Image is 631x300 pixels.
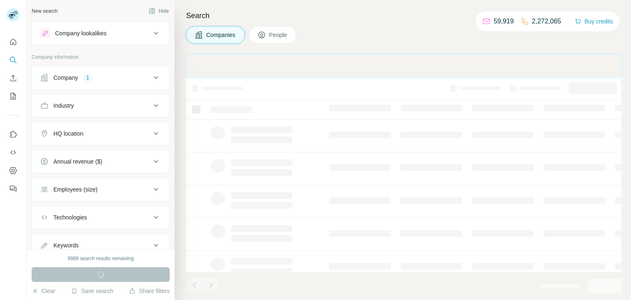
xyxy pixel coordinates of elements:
[83,74,92,81] div: 1
[575,16,613,27] button: Buy credits
[32,53,170,61] p: Company information
[71,287,113,295] button: Save search
[32,152,169,171] button: Annual revenue ($)
[53,185,97,194] div: Employees (size)
[32,235,169,255] button: Keywords
[53,157,102,166] div: Annual revenue ($)
[186,55,621,77] iframe: Banner
[143,5,175,17] button: Hide
[7,127,20,142] button: Use Surfe on LinkedIn
[32,7,58,15] div: New search
[494,16,514,26] p: 59,919
[269,31,288,39] span: People
[186,10,621,21] h4: Search
[7,35,20,49] button: Quick start
[206,31,236,39] span: Companies
[32,180,169,199] button: Employees (size)
[32,208,169,227] button: Technologies
[32,124,169,143] button: HQ location
[7,53,20,67] button: Search
[53,102,74,110] div: Industry
[32,23,169,43] button: Company lookalikes
[129,287,170,295] button: Share filters
[53,213,87,222] div: Technologies
[55,29,106,37] div: Company lookalikes
[7,71,20,85] button: Enrich CSV
[32,96,169,115] button: Industry
[68,255,134,262] div: 9988 search results remaining
[32,68,169,88] button: Company1
[7,89,20,104] button: My lists
[53,74,78,82] div: Company
[53,241,78,249] div: Keywords
[7,163,20,178] button: Dashboard
[7,181,20,196] button: Feedback
[32,287,55,295] button: Clear
[532,16,561,26] p: 2,272,065
[53,129,83,138] div: HQ location
[7,145,20,160] button: Use Surfe API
